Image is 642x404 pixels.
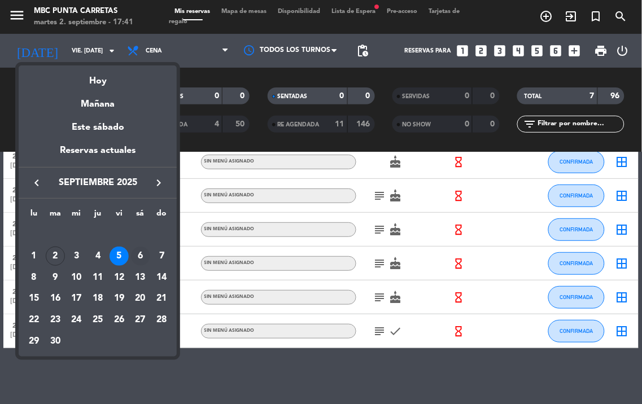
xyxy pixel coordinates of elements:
div: 2 [46,247,65,266]
th: lunes [23,207,45,225]
td: 10 de septiembre de 2025 [66,267,88,288]
span: septiembre 2025 [47,175,149,190]
div: 8 [24,268,43,287]
div: 1 [24,247,43,266]
td: 22 de septiembre de 2025 [23,309,45,331]
td: 7 de septiembre de 2025 [151,245,172,267]
th: domingo [151,207,172,225]
td: 25 de septiembre de 2025 [87,309,108,331]
i: keyboard_arrow_left [30,176,43,190]
div: 9 [46,268,65,287]
td: 17 de septiembre de 2025 [66,288,88,310]
div: 27 [131,310,150,330]
div: 29 [24,332,43,351]
div: 18 [88,289,107,308]
td: 15 de septiembre de 2025 [23,288,45,310]
div: Mañana [19,89,177,112]
div: 30 [46,332,65,351]
div: 24 [67,310,86,330]
div: Reservas actuales [19,143,177,166]
td: 3 de septiembre de 2025 [66,245,88,267]
div: 6 [131,247,150,266]
td: 30 de septiembre de 2025 [45,331,66,352]
button: keyboard_arrow_left [27,175,47,190]
td: 19 de septiembre de 2025 [108,288,130,310]
div: 23 [46,310,65,330]
div: 14 [152,268,171,287]
td: 18 de septiembre de 2025 [87,288,108,310]
div: 11 [88,268,107,287]
th: jueves [87,207,108,225]
td: 1 de septiembre de 2025 [23,245,45,267]
div: 15 [24,289,43,308]
div: 10 [67,268,86,287]
td: 28 de septiembre de 2025 [151,309,172,331]
th: miércoles [66,207,88,225]
div: 12 [110,268,129,287]
td: 26 de septiembre de 2025 [108,309,130,331]
td: 11 de septiembre de 2025 [87,267,108,288]
div: 21 [152,289,171,308]
div: 20 [131,289,150,308]
th: viernes [108,207,130,225]
i: keyboard_arrow_right [152,176,165,190]
td: 16 de septiembre de 2025 [45,288,66,310]
div: 28 [152,310,171,330]
td: 6 de septiembre de 2025 [130,245,151,267]
td: 4 de septiembre de 2025 [87,245,108,267]
td: 29 de septiembre de 2025 [23,331,45,352]
div: 13 [131,268,150,287]
td: 9 de septiembre de 2025 [45,267,66,288]
div: 16 [46,289,65,308]
div: Este sábado [19,112,177,143]
th: sábado [130,207,151,225]
td: 12 de septiembre de 2025 [108,267,130,288]
div: 7 [152,247,171,266]
td: 21 de septiembre de 2025 [151,288,172,310]
div: 22 [24,310,43,330]
td: SEP. [23,225,172,246]
div: 26 [110,310,129,330]
td: 23 de septiembre de 2025 [45,309,66,331]
td: 24 de septiembre de 2025 [66,309,88,331]
button: keyboard_arrow_right [149,175,169,190]
div: 17 [67,289,86,308]
td: 27 de septiembre de 2025 [130,309,151,331]
div: 19 [110,289,129,308]
td: 20 de septiembre de 2025 [130,288,151,310]
td: 13 de septiembre de 2025 [130,267,151,288]
td: 2 de septiembre de 2025 [45,245,66,267]
div: 4 [88,247,107,266]
th: martes [45,207,66,225]
div: 3 [67,247,86,266]
div: 5 [110,247,129,266]
td: 8 de septiembre de 2025 [23,267,45,288]
td: 5 de septiembre de 2025 [108,245,130,267]
div: Hoy [19,65,177,89]
div: 25 [88,310,107,330]
td: 14 de septiembre de 2025 [151,267,172,288]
